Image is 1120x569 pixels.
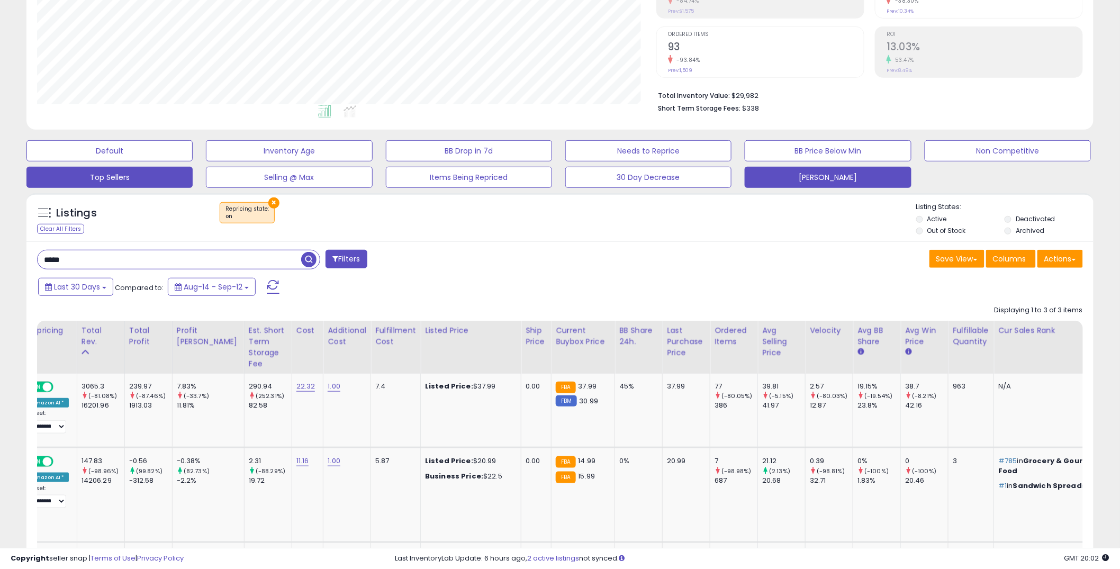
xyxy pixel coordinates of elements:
div: 0% [619,456,654,466]
div: 290.94 [249,382,292,391]
button: BB Drop in 7d [386,140,552,161]
button: Non Competitive [925,140,1091,161]
span: #785 [998,456,1017,466]
b: Listed Price: [425,456,473,466]
button: Actions [1037,250,1083,268]
div: 21.12 [762,456,805,466]
button: [PERSON_NAME] [745,167,911,188]
button: Items Being Repriced [386,167,552,188]
button: Needs to Reprice [565,140,731,161]
small: (2.13%) [769,467,790,475]
div: 0.00 [526,382,543,391]
div: 32.71 [810,476,853,485]
div: Avg Selling Price [762,325,801,358]
a: 1.00 [328,456,340,466]
div: 386 [715,401,757,410]
div: $22.5 [425,472,513,481]
b: Listed Price: [425,381,473,391]
div: 7 [715,456,757,466]
div: 82.58 [249,401,292,410]
div: -2.2% [177,476,244,485]
small: (-80.05%) [721,392,752,400]
a: Terms of Use [91,553,136,563]
button: Filters [326,250,367,268]
div: 41.97 [762,401,805,410]
div: Last InventoryLab Update: 6 hours ago, not synced. [395,554,1109,564]
span: OFF [52,457,69,466]
p: in [998,481,1102,491]
div: seller snap | | [11,554,184,564]
div: -312.58 [129,476,172,485]
div: 1.83% [857,476,900,485]
p: Listing States: [916,202,1094,212]
div: Amazon AI * [28,398,69,408]
span: 14.99 [579,456,596,466]
label: Active [927,214,947,223]
button: Last 30 Days [38,278,113,296]
span: Last 30 Days [54,282,100,292]
small: (-100%) [912,467,936,475]
div: 0 [905,456,948,466]
div: 5.87 [375,456,412,466]
div: Current Buybox Price [556,325,610,347]
div: 39.81 [762,382,805,391]
div: 2.57 [810,382,853,391]
div: 0.00 [526,456,543,466]
div: 687 [715,476,757,485]
small: (-5.15%) [769,392,793,400]
p: in [998,456,1102,475]
small: (-8.21%) [912,392,936,400]
div: 23.8% [857,401,900,410]
button: Inventory Age [206,140,372,161]
small: Avg Win Price. [905,347,911,357]
div: 19.15% [857,382,900,391]
small: Prev: 1,509 [668,67,692,74]
h2: 13.03% [887,41,1082,55]
div: 7.4 [375,382,412,391]
small: (-100%) [864,467,889,475]
span: Compared to: [115,283,164,293]
div: -0.56 [129,456,172,466]
button: Default [26,140,193,161]
div: 3065.3 [82,382,124,391]
div: 20.99 [667,456,702,466]
a: 22.32 [296,381,315,392]
a: 11.16 [296,456,309,466]
small: (252.31%) [256,392,284,400]
div: 20.46 [905,476,948,485]
div: 0.39 [810,456,853,466]
button: Aug-14 - Sep-12 [168,278,256,296]
small: FBA [556,382,575,393]
small: Prev: 10.34% [887,8,914,14]
span: 2025-10-13 20:02 GMT [1064,553,1109,563]
span: Columns [993,254,1026,264]
div: Preset: [28,410,69,433]
div: Ship Price [526,325,547,347]
li: $29,982 [658,88,1075,101]
span: 30.99 [580,396,599,406]
span: $338 [742,103,759,113]
div: 239.97 [129,382,172,391]
div: 14206.29 [82,476,124,485]
div: 0% [857,456,900,466]
div: 2.31 [249,456,292,466]
small: -93.84% [673,56,700,64]
strong: Copyright [11,553,49,563]
small: (-98.81%) [817,467,845,475]
span: #1 [998,481,1007,491]
span: Aug-14 - Sep-12 [184,282,242,292]
div: Listed Price [425,325,517,336]
button: Selling @ Max [206,167,372,188]
small: Avg BB Share. [857,347,864,357]
label: Deactivated [1016,214,1055,223]
label: Archived [1016,226,1044,235]
div: 77 [715,382,757,391]
div: 42.16 [905,401,948,410]
div: 1913.03 [129,401,172,410]
span: 37.99 [579,381,597,391]
b: Total Inventory Value: [658,91,730,100]
b: Short Term Storage Fees: [658,104,740,113]
h5: Listings [56,206,97,221]
small: (-33.7%) [184,392,209,400]
div: $37.99 [425,382,513,391]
